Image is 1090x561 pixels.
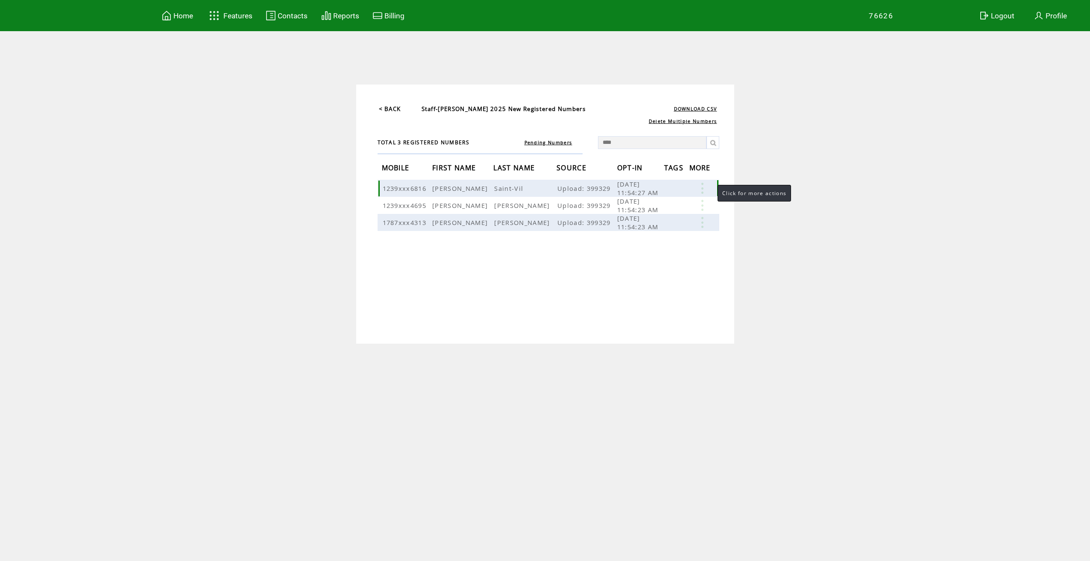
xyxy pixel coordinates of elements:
[1032,9,1068,22] a: Profile
[617,165,645,170] a: OPT-IN
[494,184,525,193] span: Saint-Vil
[664,161,686,177] span: TAGS
[493,165,537,170] a: LAST NAME
[383,218,429,227] span: 1787xxx4313
[617,180,661,197] span: [DATE] 11:54:27 AM
[1046,12,1067,20] span: Profile
[432,184,490,193] span: [PERSON_NAME]
[557,161,589,177] span: SOURCE
[524,140,572,146] a: Pending Numbers
[722,190,786,197] span: Click for more actions
[979,10,989,21] img: exit.svg
[266,10,276,21] img: contacts.svg
[557,201,613,210] span: Upload: 399329
[223,12,252,20] span: Features
[649,118,717,124] a: Delete Multiple Numbers
[557,165,589,170] a: SOURCE
[382,161,412,177] span: MOBILE
[869,12,893,20] span: 76626
[321,10,331,21] img: chart.svg
[432,218,490,227] span: [PERSON_NAME]
[432,201,490,210] span: [PERSON_NAME]
[205,7,254,24] a: Features
[991,12,1014,20] span: Logout
[422,105,586,113] span: Staff-[PERSON_NAME] 2025 New Registered Numbers
[1034,10,1044,21] img: profile.svg
[617,197,661,214] span: [DATE] 11:54:23 AM
[378,139,470,146] span: TOTAL 3 REGISTERED NUMBERS
[333,12,359,20] span: Reports
[493,161,537,177] span: LAST NAME
[432,165,478,170] a: FIRST NAME
[382,165,412,170] a: MOBILE
[173,12,193,20] span: Home
[160,9,194,22] a: Home
[664,165,686,170] a: TAGS
[372,10,383,21] img: creidtcard.svg
[278,12,308,20] span: Contacts
[264,9,309,22] a: Contacts
[978,9,1032,22] a: Logout
[207,9,222,23] img: features.svg
[494,201,552,210] span: [PERSON_NAME]
[494,218,552,227] span: [PERSON_NAME]
[371,9,406,22] a: Billing
[557,184,613,193] span: Upload: 399329
[557,218,613,227] span: Upload: 399329
[617,214,661,231] span: [DATE] 11:54:23 AM
[617,161,645,177] span: OPT-IN
[320,9,360,22] a: Reports
[379,105,401,113] a: < BACK
[383,201,429,210] span: 1239xxx4695
[689,161,713,177] span: MORE
[674,106,717,112] a: DOWNLOAD CSV
[161,10,172,21] img: home.svg
[432,161,478,177] span: FIRST NAME
[384,12,404,20] span: Billing
[383,184,429,193] span: 1239xxx6816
